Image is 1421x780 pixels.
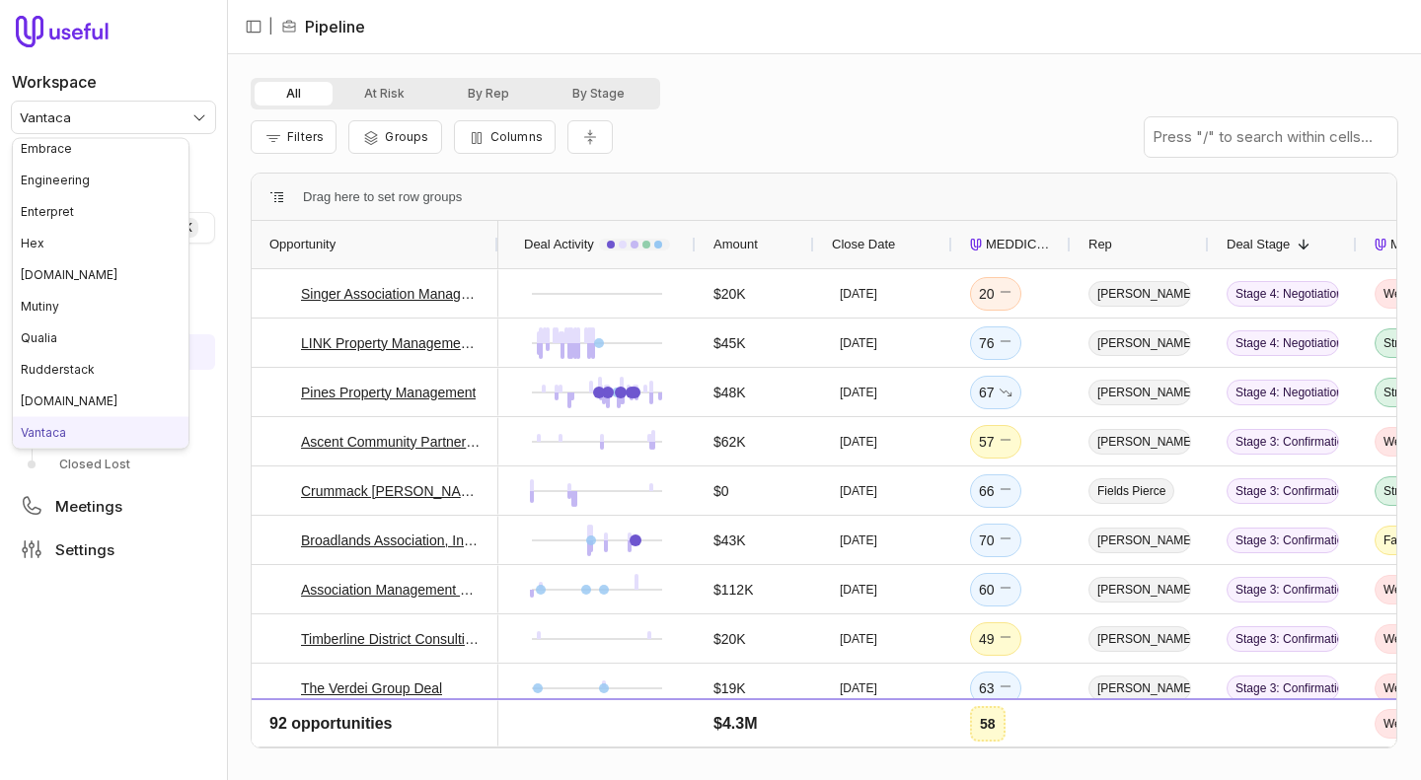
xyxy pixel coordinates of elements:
span: Vantaca [21,425,66,440]
span: Engineering [21,173,90,187]
span: Embrace [21,141,72,156]
span: [DOMAIN_NAME] [21,267,117,282]
span: [DOMAIN_NAME] [21,393,117,408]
span: Rudderstack [21,362,95,377]
span: Qualia [21,330,57,345]
span: Enterpret [21,204,74,219]
span: Hex [21,236,44,250]
span: Mutiny [21,299,59,314]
